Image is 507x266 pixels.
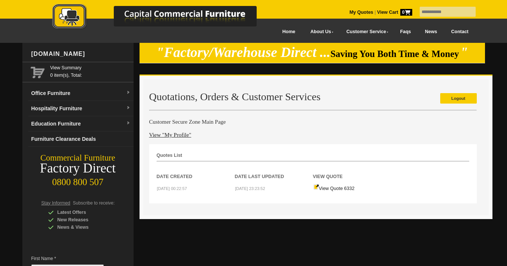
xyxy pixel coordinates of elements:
[22,163,134,174] div: Factory Direct
[32,4,293,33] a: Capital Commercial Furniture Logo
[302,23,338,40] a: About Us
[41,200,71,206] span: Stay Informed
[460,45,468,60] em: "
[50,64,131,78] span: 0 item(s), Total:
[313,162,391,180] th: View Quote
[157,153,182,158] strong: Quotes List
[156,45,331,60] em: "Factory/Warehouse Direct ...
[235,162,313,180] th: Date Last Updated
[126,121,131,126] img: dropdown
[418,23,444,40] a: News
[350,10,373,15] a: My Quotes
[28,116,134,132] a: Education Furnituredropdown
[313,186,355,191] a: View Quote 6332
[377,10,412,15] strong: View Cart
[28,132,134,147] a: Furniture Clearance Deals
[235,186,265,191] small: [DATE] 23:23:52
[28,43,134,65] div: [DOMAIN_NAME]
[338,23,393,40] a: Customer Service
[50,64,131,72] a: View Summary
[331,49,459,59] span: Saving You Both Time & Money
[73,200,115,206] span: Subscribe to receive:
[126,91,131,95] img: dropdown
[48,216,119,224] div: New Releases
[157,162,235,180] th: Date Created
[149,91,477,102] h2: Quotations, Orders & Customer Services
[393,23,418,40] a: Faqs
[444,23,475,40] a: Contact
[22,173,134,187] div: 0800 800 507
[149,118,477,126] h4: Customer Secure Zone Main Page
[126,106,131,110] img: dropdown
[157,186,187,191] small: [DATE] 00:22:57
[440,93,477,104] a: Logout
[32,4,293,31] img: Capital Commercial Furniture Logo
[22,153,134,163] div: Commercial Furniture
[28,86,134,101] a: Office Furnituredropdown
[149,132,191,138] a: View "My Profile"
[48,224,119,231] div: News & Views
[313,184,319,190] img: Quote-icon
[48,209,119,216] div: Latest Offers
[31,255,115,262] span: First Name *
[400,9,412,16] span: 0
[28,101,134,116] a: Hospitality Furnituredropdown
[376,10,412,15] a: View Cart0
